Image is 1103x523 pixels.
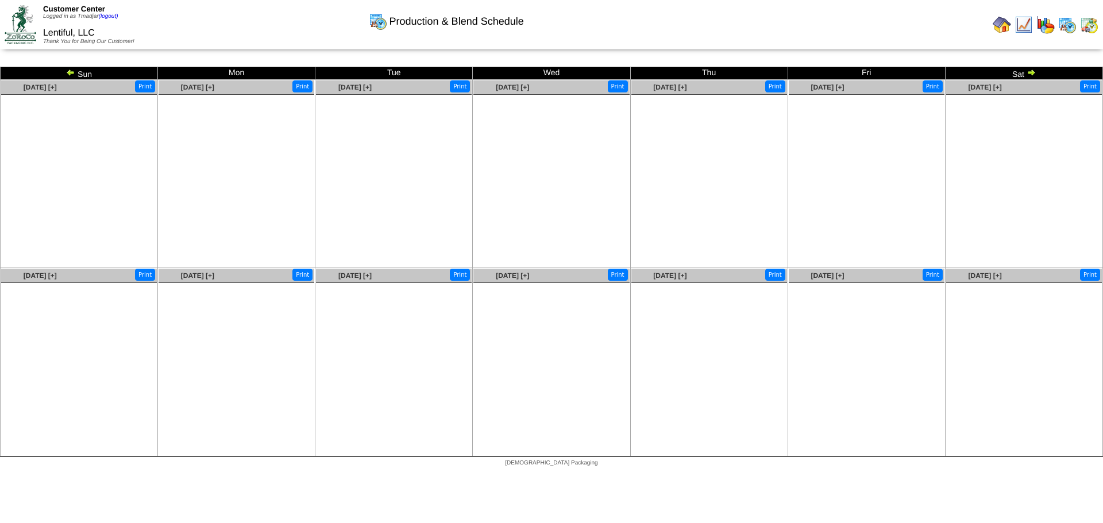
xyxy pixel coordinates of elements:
[1036,16,1055,34] img: graph.gif
[653,272,687,280] a: [DATE] [+]
[99,13,118,20] a: (logout)
[969,83,1002,91] a: [DATE] [+]
[765,269,785,281] button: Print
[292,269,313,281] button: Print
[450,80,470,92] button: Print
[473,67,630,80] td: Wed
[1,67,158,80] td: Sun
[181,272,214,280] a: [DATE] [+]
[24,272,57,280] a: [DATE] [+]
[1015,16,1033,34] img: line_graph.gif
[505,460,597,466] span: [DEMOGRAPHIC_DATA] Packaging
[1080,269,1100,281] button: Print
[811,272,844,280] a: [DATE] [+]
[630,67,788,80] td: Thu
[24,83,57,91] a: [DATE] [+]
[496,272,529,280] a: [DATE] [+]
[653,83,687,91] a: [DATE] [+]
[1058,16,1077,34] img: calendarprod.gif
[43,38,134,45] span: Thank You for Being Our Customer!
[765,80,785,92] button: Print
[292,80,313,92] button: Print
[369,12,387,30] img: calendarprod.gif
[450,269,470,281] button: Print
[993,16,1011,34] img: home.gif
[338,272,372,280] a: [DATE] [+]
[338,83,372,91] a: [DATE] [+]
[43,28,95,38] span: Lentiful, LLC
[66,68,75,77] img: arrowleft.gif
[969,272,1002,280] a: [DATE] [+]
[389,16,524,28] span: Production & Blend Schedule
[43,5,105,13] span: Customer Center
[608,80,628,92] button: Print
[1080,16,1098,34] img: calendarinout.gif
[608,269,628,281] button: Print
[135,269,155,281] button: Print
[811,83,844,91] a: [DATE] [+]
[315,67,473,80] td: Tue
[135,80,155,92] button: Print
[788,67,945,80] td: Fri
[43,13,118,20] span: Logged in as Tmadjar
[1080,80,1100,92] button: Print
[1027,68,1036,77] img: arrowright.gif
[945,67,1102,80] td: Sat
[923,269,943,281] button: Print
[181,83,214,91] a: [DATE] [+]
[5,5,36,44] img: ZoRoCo_Logo(Green%26Foil)%20jpg.webp
[158,67,315,80] td: Mon
[496,83,529,91] a: [DATE] [+]
[923,80,943,92] button: Print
